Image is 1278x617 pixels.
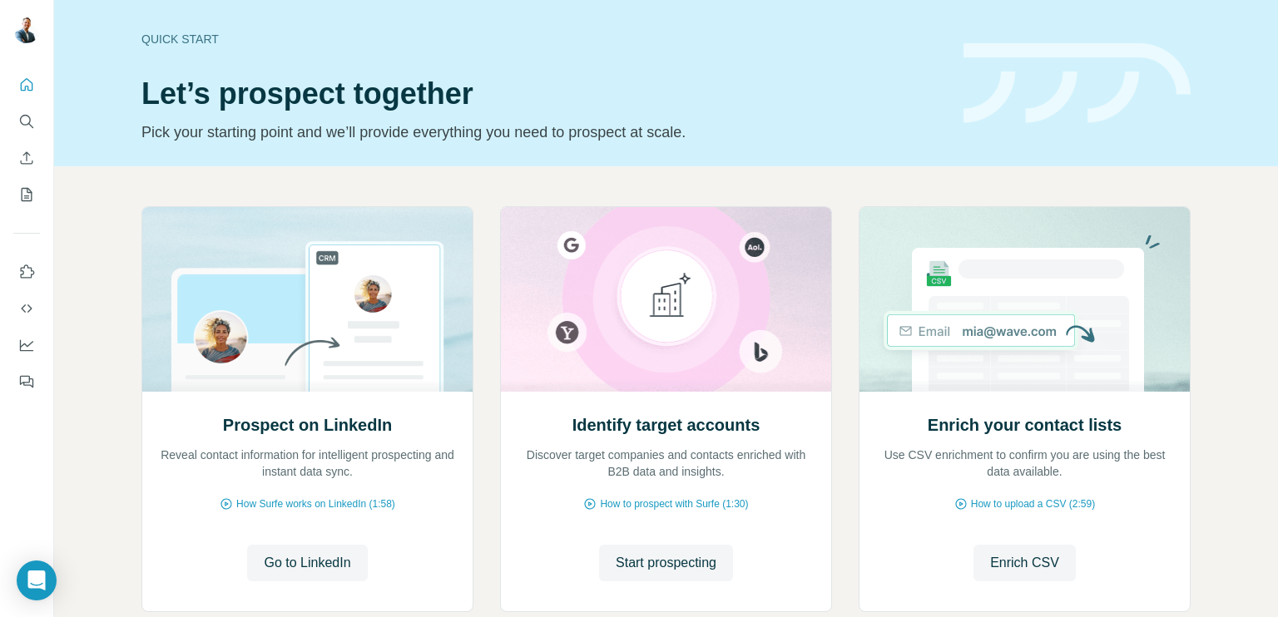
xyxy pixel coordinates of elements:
button: Dashboard [13,330,40,360]
p: Discover target companies and contacts enriched with B2B data and insights. [518,447,815,480]
button: Use Surfe on LinkedIn [13,257,40,287]
span: How to upload a CSV (2:59) [971,496,1095,511]
div: Open Intercom Messenger [17,560,57,600]
img: Identify target accounts [500,207,832,392]
div: Quick start [141,31,944,47]
button: Quick start [13,70,40,100]
span: Start prospecting [616,553,716,573]
img: Avatar [13,17,40,43]
h2: Enrich your contact lists [928,413,1122,437]
img: Enrich your contact lists [859,207,1191,392]
img: banner [963,43,1191,124]
h2: Prospect on LinkedIn [223,413,392,437]
h2: Identify target accounts [572,413,760,437]
button: Feedback [13,367,40,397]
button: Enrich CSV [973,545,1076,581]
span: Enrich CSV [990,553,1059,573]
p: Reveal contact information for intelligent prospecting and instant data sync. [159,447,456,480]
span: Go to LinkedIn [264,553,350,573]
p: Pick your starting point and we’ll provide everything you need to prospect at scale. [141,121,944,144]
button: Use Surfe API [13,294,40,323]
button: Search [13,106,40,136]
button: My lists [13,180,40,210]
span: How to prospect with Surfe (1:30) [600,496,748,511]
button: Start prospecting [599,545,733,581]
button: Go to LinkedIn [247,545,367,581]
button: Enrich CSV [13,143,40,173]
span: How Surfe works on LinkedIn (1:58) [236,496,395,511]
img: Prospect on LinkedIn [141,207,473,392]
h1: Let’s prospect together [141,77,944,111]
p: Use CSV enrichment to confirm you are using the best data available. [876,447,1173,480]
